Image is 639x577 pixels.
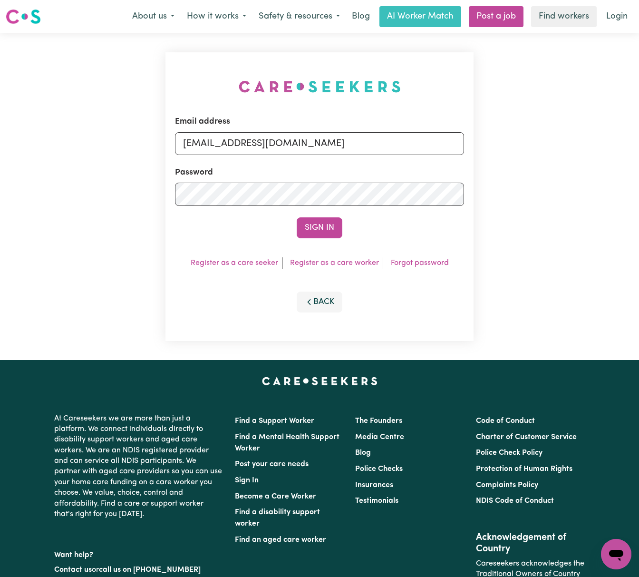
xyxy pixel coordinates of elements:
[252,7,346,27] button: Safety & resources
[601,539,631,569] iframe: Button to launch messaging window
[235,433,339,452] a: Find a Mental Health Support Worker
[379,6,461,27] a: AI Worker Match
[126,7,181,27] button: About us
[191,259,278,267] a: Register as a care seeker
[355,417,402,425] a: The Founders
[469,6,523,27] a: Post a job
[476,465,572,473] a: Protection of Human Rights
[476,497,554,505] a: NDIS Code of Conduct
[600,6,633,27] a: Login
[476,481,538,489] a: Complaints Policy
[235,417,314,425] a: Find a Support Worker
[355,465,403,473] a: Police Checks
[355,481,393,489] a: Insurances
[181,7,252,27] button: How it works
[175,166,213,179] label: Password
[297,292,342,313] button: Back
[476,449,542,457] a: Police Check Policy
[262,377,378,385] a: Careseekers home page
[476,433,577,441] a: Charter of Customer Service
[476,532,585,555] h2: Acknowledgement of Country
[297,217,342,238] button: Sign In
[54,410,223,524] p: At Careseekers we are more than just a platform. We connect individuals directly to disability su...
[54,546,223,560] p: Want help?
[235,536,326,544] a: Find an aged care worker
[290,259,379,267] a: Register as a care worker
[355,497,398,505] a: Testimonials
[6,6,41,28] a: Careseekers logo
[355,449,371,457] a: Blog
[99,566,201,574] a: call us on [PHONE_NUMBER]
[391,259,449,267] a: Forgot password
[346,6,376,27] a: Blog
[235,493,316,500] a: Become a Care Worker
[235,477,259,484] a: Sign In
[175,132,464,155] input: Email address
[6,8,41,25] img: Careseekers logo
[476,417,535,425] a: Code of Conduct
[531,6,597,27] a: Find workers
[355,433,404,441] a: Media Centre
[175,116,230,128] label: Email address
[235,460,309,468] a: Post your care needs
[235,509,320,528] a: Find a disability support worker
[54,566,92,574] a: Contact us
